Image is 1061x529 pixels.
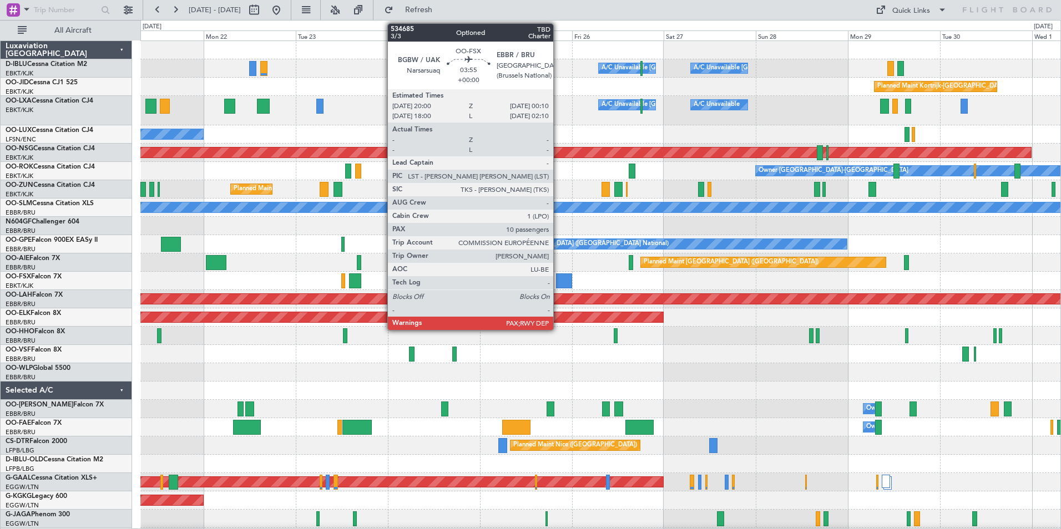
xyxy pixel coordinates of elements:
[6,438,67,445] a: CS-DTRFalcon 2000
[513,437,637,454] div: Planned Maint Nice ([GEOGRAPHIC_DATA])
[756,30,848,40] div: Sun 28
[6,347,31,353] span: OO-VSF
[34,2,98,18] input: Trip Number
[6,456,103,463] a: D-IBLU-OLDCessna Citation M2
[6,310,61,317] a: OO-ELKFalcon 8X
[6,145,33,152] span: OO-NSG
[6,273,31,280] span: OO-FSX
[866,419,942,435] div: Owner Melsbroek Air Base
[6,237,32,243] span: OO-GPE
[877,78,1007,95] div: Planned Maint Kortrijk-[GEOGRAPHIC_DATA]
[6,328,65,335] a: OO-HHOFalcon 8X
[6,154,33,162] a: EBKT/KJK
[6,273,62,280] a: OO-FSXFalcon 7X
[6,428,36,436] a: EBBR/BRU
[6,373,36,382] a: EBBR/BRU
[870,1,952,19] button: Quick Links
[6,282,33,290] a: EBKT/KJK
[6,493,32,500] span: G-KGKG
[6,292,32,298] span: OO-LAH
[6,292,63,298] a: OO-LAHFalcon 7X
[6,475,31,481] span: G-GAAL
[204,30,296,40] div: Mon 22
[6,106,33,114] a: EBKT/KJK
[6,164,33,170] span: OO-ROK
[6,263,36,272] a: EBBR/BRU
[6,410,36,418] a: EBBR/BRU
[694,96,740,113] div: A/C Unavailable
[296,30,388,40] div: Tue 23
[29,27,117,34] span: All Aircraft
[6,61,87,68] a: D-IBLUCessna Citation M2
[6,310,31,317] span: OO-ELK
[6,164,95,170] a: OO-ROKCessna Citation CJ4
[940,30,1032,40] div: Tue 30
[6,401,104,408] a: OO-[PERSON_NAME]Falcon 7X
[6,145,95,152] a: OO-NSGCessna Citation CJ4
[602,60,808,77] div: A/C Unavailable [GEOGRAPHIC_DATA] ([GEOGRAPHIC_DATA] National)
[6,365,33,372] span: OO-WLP
[6,245,36,253] a: EBBR/BRU
[6,438,29,445] span: CS-DTR
[6,337,36,345] a: EBBR/BRU
[189,5,241,15] span: [DATE] - [DATE]
[664,30,756,40] div: Sat 27
[6,98,32,104] span: OO-LXA
[6,355,36,363] a: EBBR/BRU
[112,30,204,40] div: Sun 21
[6,446,34,455] a: LFPB/LBG
[6,182,33,189] span: OO-ZUN
[396,6,442,14] span: Refresh
[6,218,32,225] span: N604GF
[6,79,78,86] a: OO-JIDCessna CJ1 525
[892,6,930,17] div: Quick Links
[388,30,480,40] div: Wed 24
[6,61,27,68] span: D-IBLU
[6,501,39,510] a: EGGW/LTN
[6,88,33,96] a: EBKT/KJK
[6,172,33,180] a: EBKT/KJK
[143,22,161,32] div: [DATE]
[6,300,36,308] a: EBBR/BRU
[759,162,908,179] div: Owner [GEOGRAPHIC_DATA]-[GEOGRAPHIC_DATA]
[6,98,93,104] a: OO-LXACessna Citation CJ4
[6,182,95,189] a: OO-ZUNCessna Citation CJ4
[6,493,67,500] a: G-KGKGLegacy 600
[6,69,33,78] a: EBKT/KJK
[6,365,70,372] a: OO-WLPGlobal 5500
[6,200,32,207] span: OO-SLM
[6,208,36,217] a: EBBR/BRU
[6,420,31,426] span: OO-FAE
[602,96,808,113] div: A/C Unavailable [GEOGRAPHIC_DATA] ([GEOGRAPHIC_DATA] National)
[6,79,29,86] span: OO-JID
[848,30,940,40] div: Mon 29
[6,237,98,243] a: OO-GPEFalcon 900EX EASy II
[866,400,942,417] div: Owner Melsbroek Air Base
[6,127,32,134] span: OO-LUX
[6,200,94,207] a: OO-SLMCessna Citation XLS
[6,218,79,225] a: N604GFChallenger 604
[480,30,572,40] div: Thu 25
[6,135,36,144] a: LFSN/ENC
[6,127,93,134] a: OO-LUXCessna Citation CJ4
[6,255,60,262] a: OO-AIEFalcon 7X
[572,30,664,40] div: Fri 26
[6,328,34,335] span: OO-HHO
[6,318,36,327] a: EBBR/BRU
[644,254,819,271] div: Planned Maint [GEOGRAPHIC_DATA] ([GEOGRAPHIC_DATA])
[1034,22,1053,32] div: [DATE]
[506,96,635,113] div: Planned Maint Kortrijk-[GEOGRAPHIC_DATA]
[234,181,363,197] div: Planned Maint Kortrijk-[GEOGRAPHIC_DATA]
[6,483,39,491] a: EGGW/LTN
[6,520,39,528] a: EGGW/LTN
[6,511,31,518] span: G-JAGA
[379,1,446,19] button: Refresh
[6,190,33,199] a: EBKT/KJK
[6,255,29,262] span: OO-AIE
[12,22,120,39] button: All Aircraft
[483,236,669,252] div: No Crew [GEOGRAPHIC_DATA] ([GEOGRAPHIC_DATA] National)
[6,456,43,463] span: D-IBLU-OLD
[6,511,70,518] a: G-JAGAPhenom 300
[6,420,62,426] a: OO-FAEFalcon 7X
[694,60,871,77] div: A/C Unavailable [GEOGRAPHIC_DATA]-[GEOGRAPHIC_DATA]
